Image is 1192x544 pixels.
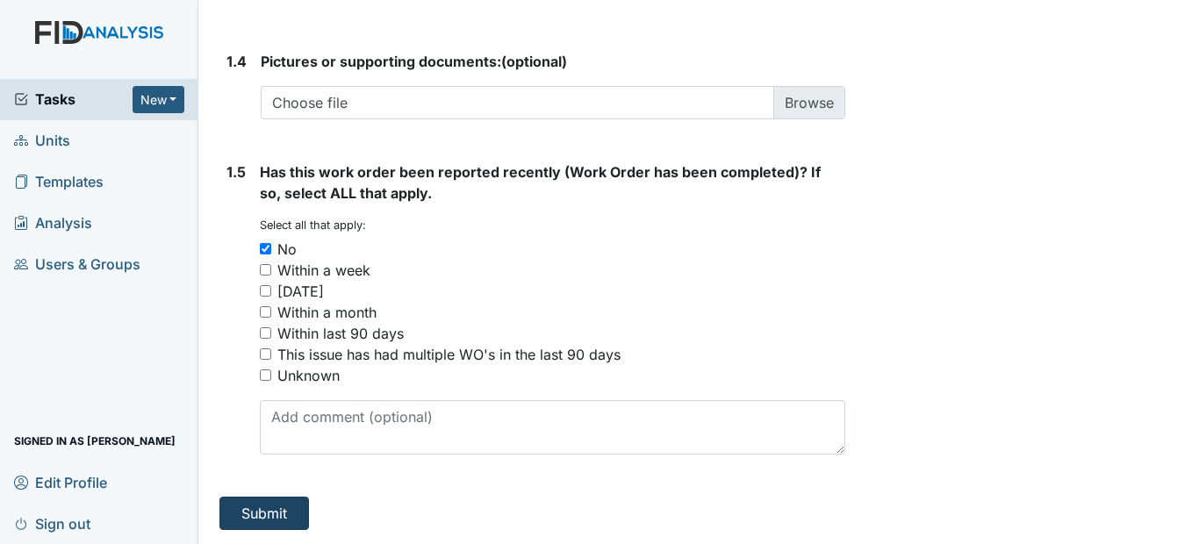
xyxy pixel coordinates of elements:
[14,168,104,196] span: Templates
[260,218,366,232] small: Select all that apply:
[14,510,90,537] span: Sign out
[277,281,324,302] div: [DATE]
[260,264,271,276] input: Within a week
[14,469,107,496] span: Edit Profile
[261,53,501,70] span: Pictures or supporting documents:
[133,86,185,113] button: New
[14,251,140,278] span: Users & Groups
[260,285,271,297] input: [DATE]
[226,161,246,183] label: 1.5
[277,365,340,386] div: Unknown
[260,306,271,318] input: Within a month
[261,51,844,72] strong: (optional)
[226,51,247,72] label: 1.4
[14,89,133,110] a: Tasks
[219,497,309,530] button: Submit
[14,210,92,237] span: Analysis
[277,302,377,323] div: Within a month
[260,327,271,339] input: Within last 90 days
[260,348,271,360] input: This issue has had multiple WO's in the last 90 days
[277,323,404,344] div: Within last 90 days
[277,260,370,281] div: Within a week
[277,239,297,260] div: No
[260,369,271,381] input: Unknown
[277,344,621,365] div: This issue has had multiple WO's in the last 90 days
[14,127,70,154] span: Units
[14,427,176,455] span: Signed in as [PERSON_NAME]
[260,163,821,202] span: Has this work order been reported recently (Work Order has been completed)? If so, select ALL tha...
[260,243,271,254] input: No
